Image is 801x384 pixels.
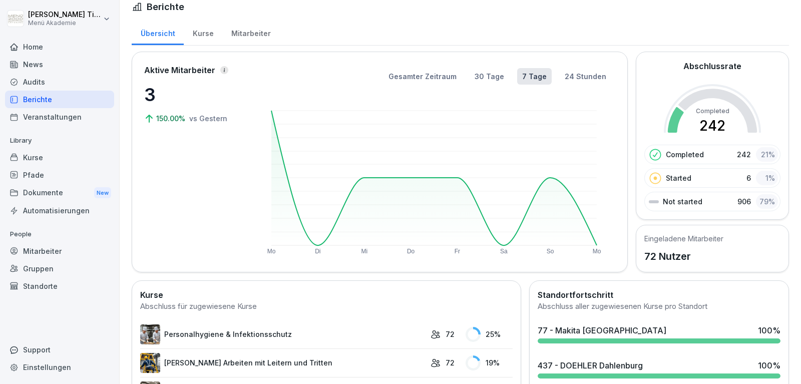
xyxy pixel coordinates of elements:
[144,64,215,76] p: Aktive Mitarbeiter
[5,38,114,56] a: Home
[756,147,778,162] div: 21 %
[5,242,114,260] a: Mitarbeiter
[758,359,780,371] div: 100 %
[663,196,702,207] p: Not started
[756,194,778,209] div: 79 %
[517,68,552,85] button: 7 Tage
[132,20,184,45] a: Übersicht
[538,359,643,371] div: 437 - DOEHLER Dahlenburg
[140,353,426,373] a: [PERSON_NAME] Arbeiten mit Leitern und Tritten
[666,173,691,183] p: Started
[466,355,513,370] div: 19 %
[189,113,227,124] p: vs Gestern
[538,289,780,301] h2: Standortfortschritt
[547,248,554,255] text: So
[737,196,751,207] p: 906
[538,301,780,312] div: Abschluss aller zugewiesenen Kurse pro Standort
[140,324,426,344] a: Personalhygiene & Infektionsschutz
[455,248,460,255] text: Fr
[5,184,114,202] a: DokumenteNew
[5,226,114,242] p: People
[407,248,415,255] text: Do
[756,171,778,185] div: 1 %
[5,56,114,73] a: News
[466,327,513,342] div: 25 %
[140,301,513,312] div: Abschluss für zugewiesene Kurse
[28,20,101,27] p: Menü Akademie
[5,260,114,277] a: Gruppen
[758,324,780,336] div: 100 %
[446,357,455,368] p: 72
[560,68,611,85] button: 24 Stunden
[5,108,114,126] a: Veranstaltungen
[5,202,114,219] a: Automatisierungen
[666,149,704,160] p: Completed
[746,173,751,183] p: 6
[5,149,114,166] a: Kurse
[156,113,187,124] p: 150.00%
[184,20,222,45] a: Kurse
[644,233,723,244] h5: Eingeladene Mitarbeiter
[361,248,367,255] text: Mi
[5,166,114,184] a: Pfade
[534,320,784,347] a: 77 - Makita [GEOGRAPHIC_DATA]100%
[144,81,244,108] p: 3
[446,329,455,339] p: 72
[222,20,279,45] a: Mitarbeiter
[315,248,320,255] text: Di
[5,91,114,108] a: Berichte
[470,68,509,85] button: 30 Tage
[383,68,462,85] button: Gesamter Zeitraum
[592,248,601,255] text: Mo
[94,187,111,199] div: New
[534,355,784,382] a: 437 - DOEHLER Dahlenburg100%
[140,289,513,301] h2: Kurse
[5,358,114,376] a: Einstellungen
[267,248,276,255] text: Mo
[5,184,114,202] div: Dokumente
[140,353,160,373] img: v7bxruicv7vvt4ltkcopmkzf.png
[5,341,114,358] div: Support
[538,324,666,336] div: 77 - Makita [GEOGRAPHIC_DATA]
[5,133,114,149] p: Library
[140,324,160,344] img: tq1iwfpjw7gb8q143pboqzza.png
[5,277,114,295] a: Standorte
[28,11,101,19] p: [PERSON_NAME] Timmermann
[737,149,751,160] p: 242
[683,60,741,72] h2: Abschlussrate
[500,248,508,255] text: Sa
[5,73,114,91] a: Audits
[644,249,723,264] p: 72 Nutzer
